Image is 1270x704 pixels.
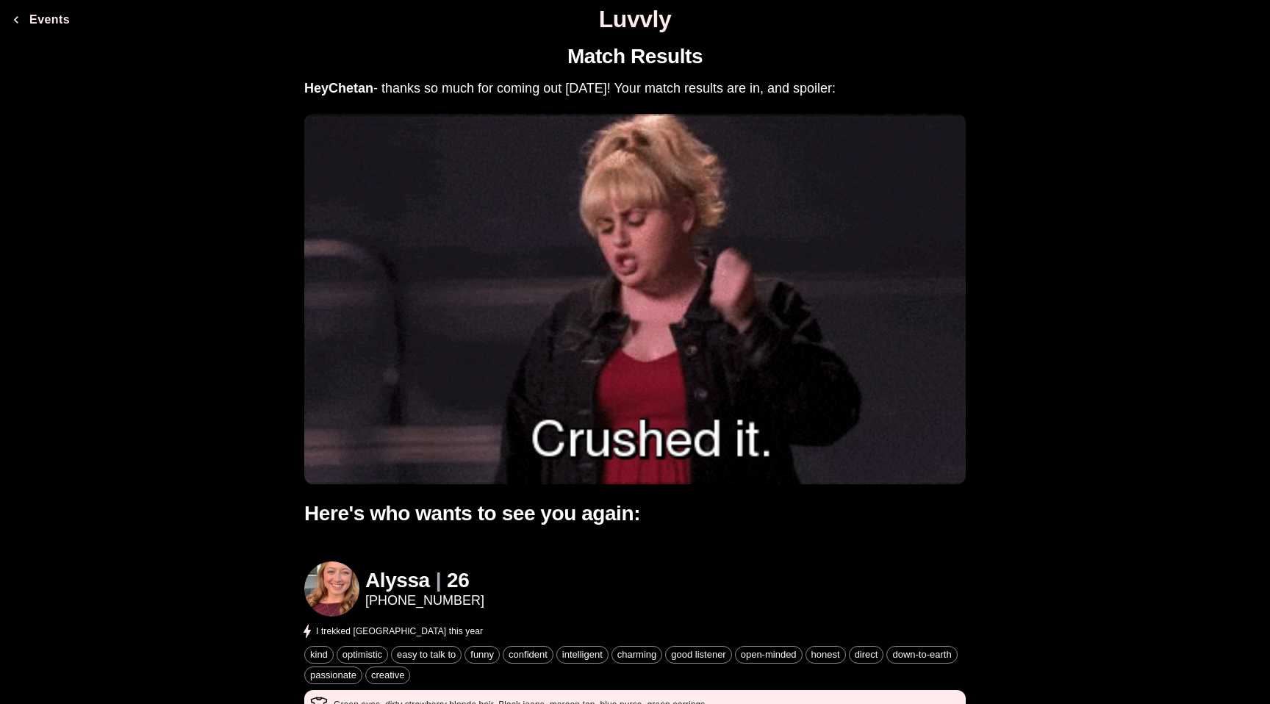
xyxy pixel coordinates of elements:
a: [PHONE_NUMBER] [365,593,484,608]
p: I trekked [GEOGRAPHIC_DATA] this year [316,625,483,638]
span: confident [503,649,553,660]
span: direct [850,649,883,660]
h1: Luvvly [6,6,1264,33]
img: Alyssa [304,561,359,617]
h1: 26 [447,569,469,593]
span: honest [806,649,845,660]
span: charming [612,649,661,660]
span: funny [465,649,499,660]
button: Events [6,5,76,35]
h1: Alyssa [365,569,430,593]
span: open-minded [736,649,802,660]
span: good listener [666,649,731,660]
h3: - thanks so much for coming out [DATE]! Your match results are in, and spoiler: [304,81,966,96]
h1: | [436,569,441,593]
span: down-to-earth [887,649,956,660]
span: easy to talk to [392,649,461,660]
span: passionate [305,669,362,680]
span: intelligent [557,649,608,660]
b: Hey Chetan [304,81,373,96]
span: optimistic [337,649,387,660]
h1: Match Results [567,45,703,69]
h1: Here's who wants to see you again: [304,502,966,526]
span: creative [366,669,410,680]
img: Pitch Perfect Crushed It GIF [304,114,966,484]
span: kind [305,649,333,660]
